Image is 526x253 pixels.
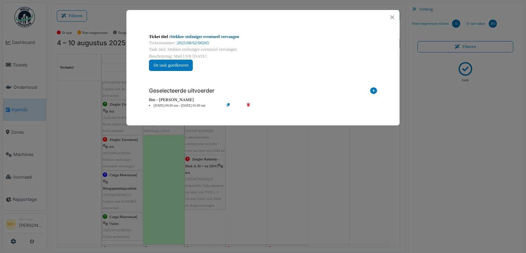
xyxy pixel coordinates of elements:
[177,40,209,45] a: 2025/08/62/00265
[146,103,224,108] li: [DATE] 00.00 uur - [DATE] 01.00 uur
[388,13,397,22] button: Close
[149,53,377,60] div: Beschrijving: Mail LVR [DATE]
[170,34,239,39] a: Stekker stofzuiger eventueel vervangen
[149,46,377,53] div: Taak titel: Stekker stofzuiger eventueel vervangen
[149,97,377,103] div: Bm - [PERSON_NAME]
[149,60,193,71] button: De taak goedkeuren
[149,40,377,46] div: Ticketnummer :
[149,87,214,94] h6: Geselecteerde uitvoerder
[370,87,377,97] i: Toevoegen
[149,34,377,40] div: Ticket titel :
